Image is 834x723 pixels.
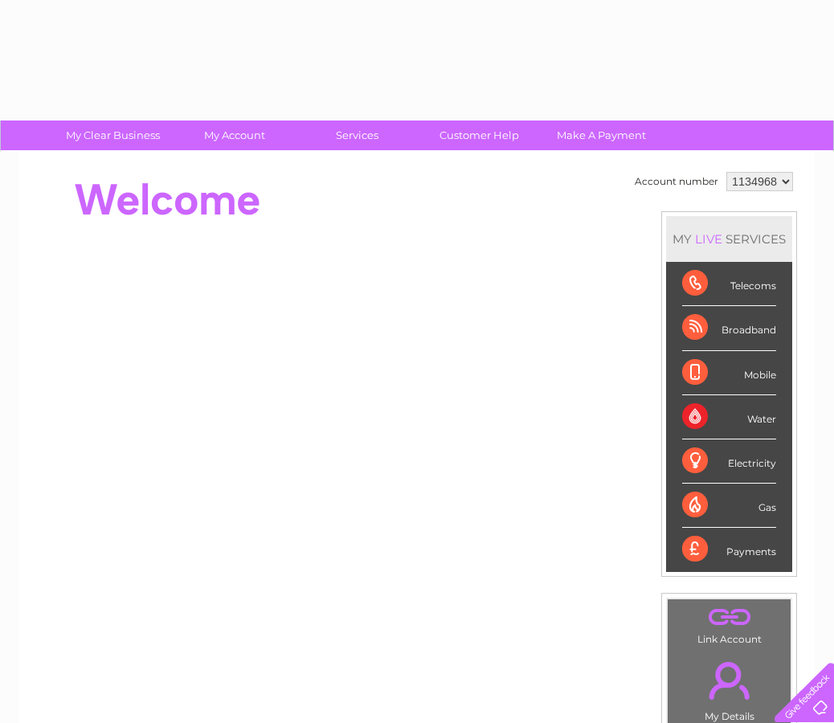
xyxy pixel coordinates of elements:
td: Account number [631,168,722,195]
a: My Clear Business [47,120,179,150]
div: Telecoms [682,262,776,306]
div: LIVE [692,231,726,247]
a: . [672,603,787,631]
td: Link Account [667,598,791,649]
a: My Account [169,120,301,150]
a: Services [291,120,423,150]
a: Make A Payment [535,120,668,150]
a: . [672,652,787,709]
div: Payments [682,528,776,571]
div: Broadband [682,306,776,350]
div: Electricity [682,439,776,484]
a: Customer Help [413,120,546,150]
div: Water [682,395,776,439]
div: MY SERVICES [666,216,792,262]
div: Mobile [682,351,776,395]
div: Gas [682,484,776,528]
